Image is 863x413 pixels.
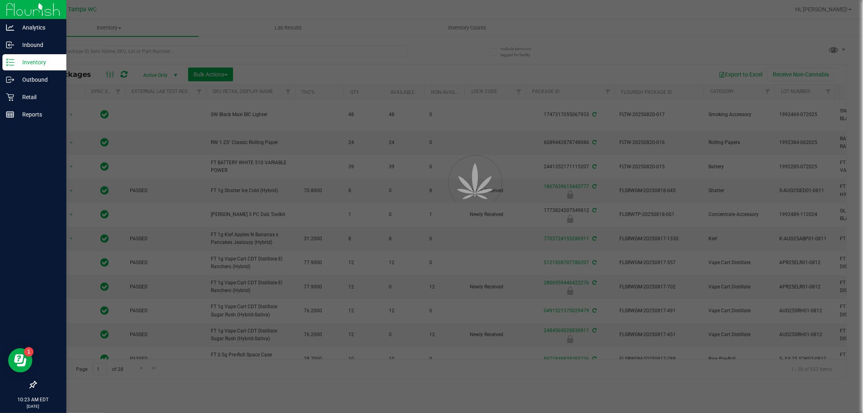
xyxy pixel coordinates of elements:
[4,396,63,403] p: 10:23 AM EDT
[14,110,63,119] p: Reports
[8,348,32,373] iframe: Resource center
[14,92,63,102] p: Retail
[14,57,63,67] p: Inventory
[6,110,14,119] inline-svg: Reports
[14,23,63,32] p: Analytics
[14,75,63,85] p: Outbound
[6,58,14,66] inline-svg: Inventory
[6,76,14,84] inline-svg: Outbound
[6,93,14,101] inline-svg: Retail
[14,40,63,50] p: Inbound
[6,41,14,49] inline-svg: Inbound
[4,403,63,409] p: [DATE]
[6,23,14,32] inline-svg: Analytics
[24,347,34,357] iframe: Resource center unread badge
